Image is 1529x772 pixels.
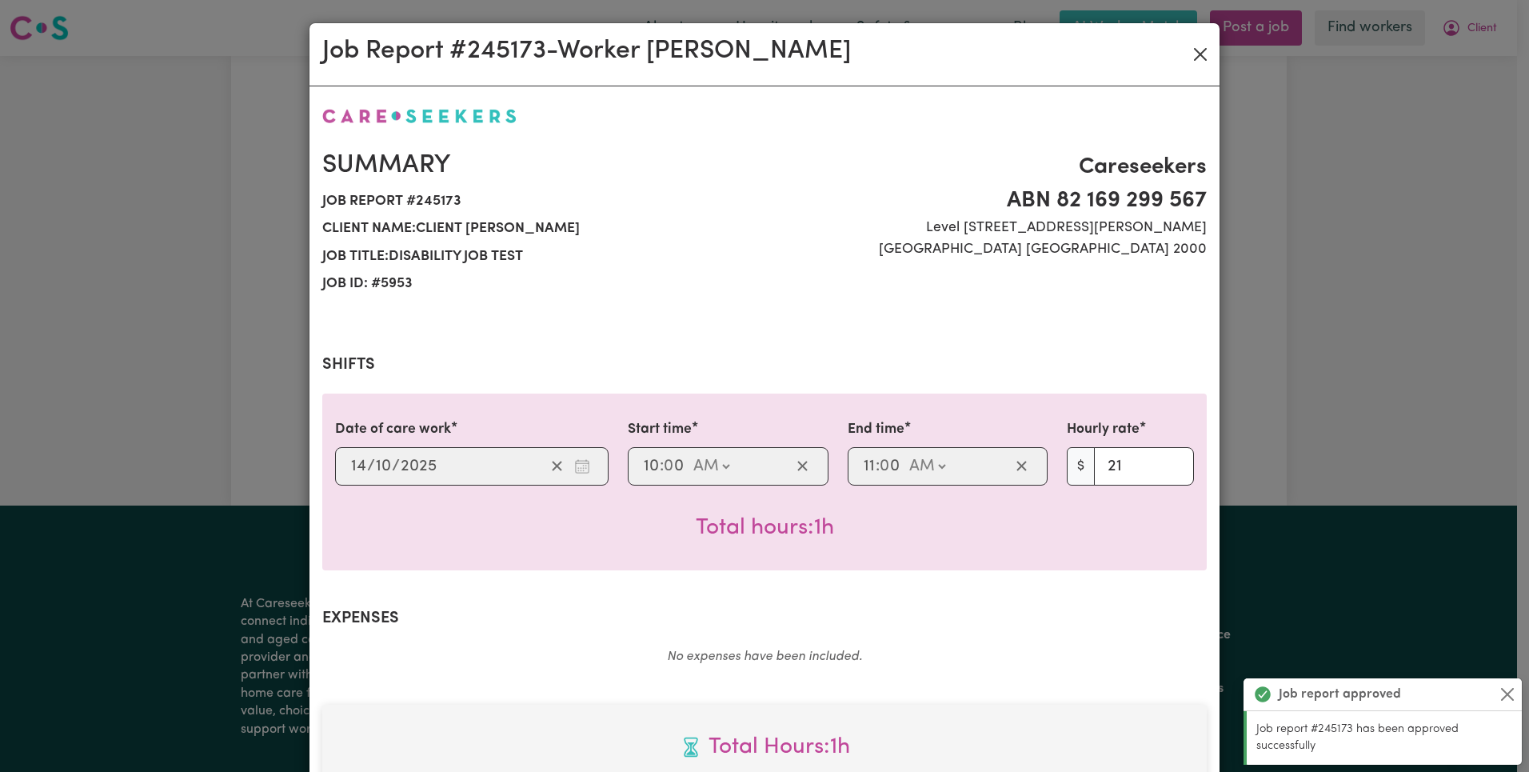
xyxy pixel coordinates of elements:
em: No expenses have been included. [667,650,862,663]
span: : [876,458,880,475]
span: 0 [880,458,889,474]
span: 0 [664,458,673,474]
span: Job title: Disability Job Test [322,243,755,270]
span: / [367,458,375,475]
span: Total hours worked: 1 hour [696,517,834,539]
input: ---- [400,454,437,478]
span: Job ID: # 5953 [322,270,755,298]
h2: Expenses [322,609,1207,628]
label: Hourly rate [1067,419,1140,440]
span: $ [1067,447,1095,486]
span: ABN 82 169 299 567 [774,184,1207,218]
label: Date of care work [335,419,451,440]
span: Client name: Client [PERSON_NAME] [322,215,755,242]
span: Total hours worked: 1 hour [335,730,1194,764]
input: -- [863,454,876,478]
h2: Job Report # 245173 - Worker [PERSON_NAME] [322,36,851,66]
label: End time [848,419,904,440]
span: / [392,458,400,475]
input: -- [350,454,367,478]
span: [GEOGRAPHIC_DATA] [GEOGRAPHIC_DATA] 2000 [774,239,1207,260]
span: Job report # 245173 [322,188,755,215]
input: -- [643,454,660,478]
button: Close [1188,42,1213,67]
button: Enter the date of care work [569,454,595,478]
button: Clear date [545,454,569,478]
label: Start time [628,419,692,440]
span: Careseekers [774,150,1207,184]
input: -- [375,454,392,478]
input: -- [880,454,901,478]
p: Job report #245173 has been approved successfully [1256,721,1512,755]
strong: Job report approved [1279,685,1401,704]
input: -- [665,454,685,478]
h2: Summary [322,150,755,181]
span: : [660,458,664,475]
img: Careseekers logo [322,109,517,123]
button: Close [1498,685,1517,704]
span: Level [STREET_ADDRESS][PERSON_NAME] [774,218,1207,238]
h2: Shifts [322,355,1207,374]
